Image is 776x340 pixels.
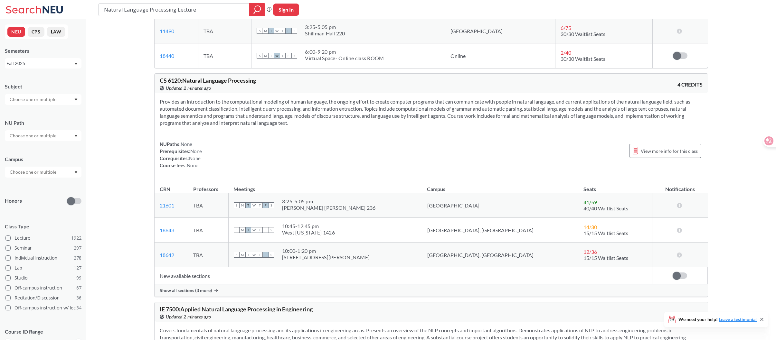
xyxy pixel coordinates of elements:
[74,135,78,137] svg: Dropdown arrow
[188,193,229,218] td: TBA
[282,198,376,205] div: 3:25 - 5:05 pm
[5,167,81,178] div: Dropdown arrow
[234,227,240,233] span: S
[160,98,703,126] section: Provides an introduction to the computational modeling of human language, the ongoing effort to c...
[74,98,78,101] svg: Dropdown arrow
[166,313,211,320] span: Updated 2 minutes ago
[561,25,571,31] span: 6 / 75
[677,310,703,317] span: 4 CREDITS
[269,202,274,208] span: S
[160,141,202,169] div: NUPaths: Prerequisites: Corequisites: Course fees:
[5,328,81,335] p: Course ID Range
[677,81,703,88] span: 4 CREDITS
[274,53,280,59] span: W
[5,234,81,242] label: Lecture
[652,179,708,193] th: Notifications
[188,243,229,267] td: TBA
[234,252,240,258] span: S
[245,252,251,258] span: T
[74,264,81,271] span: 127
[5,244,81,252] label: Seminar
[282,229,335,236] div: West [US_STATE] 1426
[422,193,578,218] td: [GEOGRAPHIC_DATA]
[263,252,269,258] span: F
[5,94,81,105] div: Dropdown arrow
[583,255,628,261] span: 15/15 Waitlist Seats
[305,24,345,30] div: 3:25 - 5:05 pm
[5,254,81,262] label: Individual Instruction
[282,254,370,261] div: [STREET_ADDRESS][PERSON_NAME]
[160,202,174,208] a: 21601
[74,244,81,252] span: 297
[47,27,65,37] button: LAW
[240,202,245,208] span: M
[251,202,257,208] span: W
[269,227,274,233] span: S
[445,43,555,68] td: Online
[305,49,384,55] div: 6:00 - 9:20 pm
[76,294,81,301] span: 36
[234,202,240,208] span: S
[268,53,274,59] span: T
[181,141,192,147] span: None
[160,252,174,258] a: 18642
[251,227,257,233] span: W
[280,28,286,34] span: T
[245,202,251,208] span: T
[6,168,61,176] input: Choose one or multiple
[160,53,174,59] a: 18440
[5,294,81,302] label: Recitation/Discussion
[240,252,245,258] span: M
[305,55,384,61] div: Virtual Space- Online class ROOM
[187,162,198,168] span: None
[249,3,265,16] div: magnifying glass
[160,28,174,34] a: 11490
[5,223,81,230] span: Class Type
[273,4,299,16] button: Sign In
[160,306,313,313] span: IE 7500 : Applied Natural Language Processing in Engineering
[5,156,81,163] div: Campus
[282,223,335,229] div: 10:45 - 12:45 pm
[198,19,251,43] td: TBA
[5,264,81,272] label: Lab
[561,31,605,37] span: 30/30 Waitlist Seats
[76,274,81,281] span: 99
[5,304,81,312] label: Off-campus instruction w/ lec
[160,227,174,233] a: 18643
[7,27,25,37] button: NEU
[286,28,291,34] span: F
[5,274,81,282] label: Studio
[263,202,269,208] span: F
[5,197,22,205] p: Honors
[6,60,74,67] div: Fall 2025
[257,252,263,258] span: T
[76,304,81,311] span: 34
[74,171,78,174] svg: Dropdown arrow
[166,85,211,92] span: Updated 2 minutes ago
[5,47,81,54] div: Semesters
[257,28,262,34] span: S
[245,227,251,233] span: T
[6,132,61,140] input: Choose one or multiple
[262,53,268,59] span: M
[253,5,261,14] svg: magnifying glass
[305,30,345,37] div: Shillman Hall 220
[160,186,170,193] div: CRN
[257,227,263,233] span: T
[561,50,571,56] span: 2 / 40
[5,58,81,69] div: Fall 2025Dropdown arrow
[160,77,256,84] span: CS 6120 : Natural Language Processing
[228,179,422,193] th: Meetings
[240,227,245,233] span: M
[257,202,263,208] span: T
[190,148,202,154] span: None
[160,288,212,293] span: Show all sections (3 more)
[282,205,376,211] div: [PERSON_NAME] [PERSON_NAME] 236
[268,28,274,34] span: T
[262,28,268,34] span: M
[445,19,555,43] td: [GEOGRAPHIC_DATA]
[5,119,81,126] div: NU Path
[583,230,628,236] span: 15/15 Waitlist Seats
[274,28,280,34] span: W
[28,27,44,37] button: CPS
